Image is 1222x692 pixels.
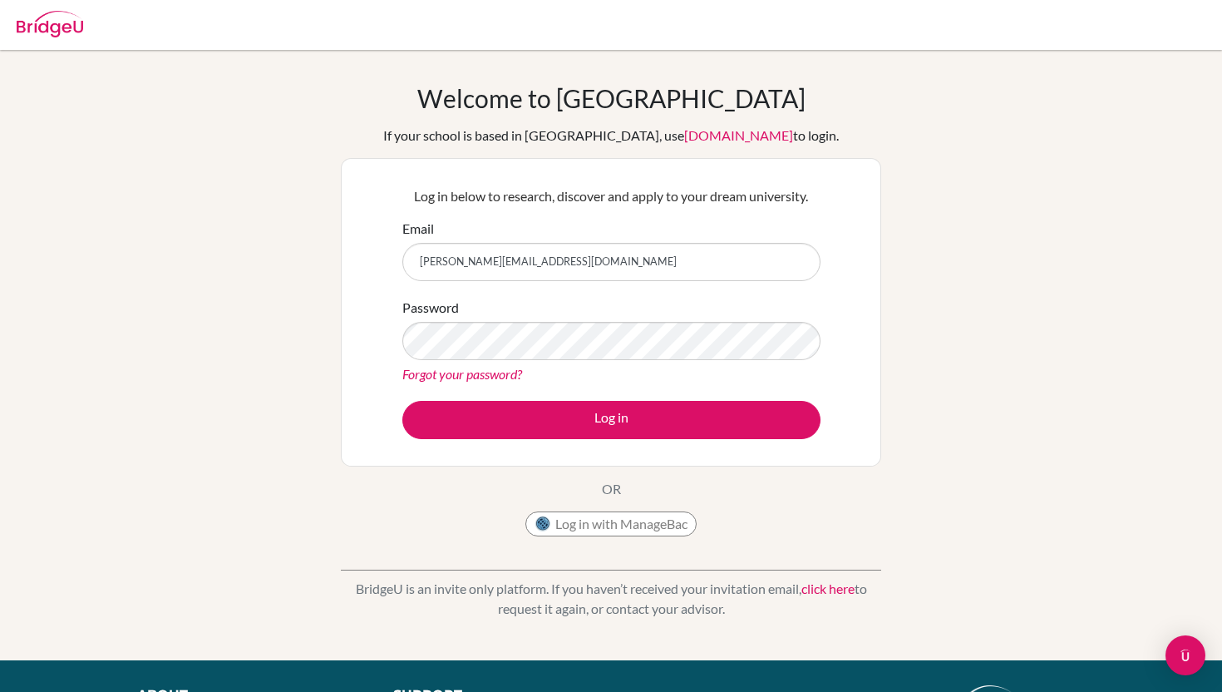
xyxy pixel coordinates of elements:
[525,512,697,536] button: Log in with ManageBac
[801,581,855,596] a: click here
[684,127,793,143] a: [DOMAIN_NAME]
[402,366,522,382] a: Forgot your password?
[383,126,839,146] div: If your school is based in [GEOGRAPHIC_DATA], use to login.
[341,579,881,619] p: BridgeU is an invite only platform. If you haven’t received your invitation email, to request it ...
[417,83,806,113] h1: Welcome to [GEOGRAPHIC_DATA]
[602,479,621,499] p: OR
[402,186,820,206] p: Log in below to research, discover and apply to your dream university.
[17,11,83,37] img: Bridge-U
[402,298,459,318] label: Password
[402,219,434,239] label: Email
[1165,635,1205,675] div: Open Intercom Messenger
[402,401,820,439] button: Log in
